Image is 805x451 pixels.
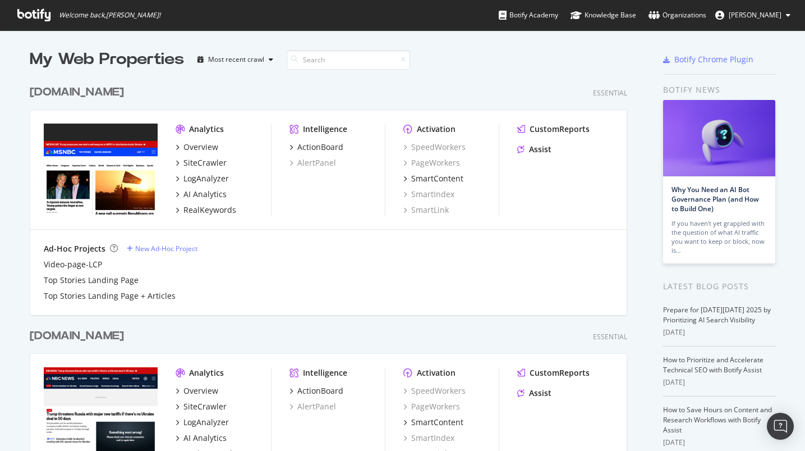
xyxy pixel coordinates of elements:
[674,54,753,65] div: Botify Chrome Plugin
[403,173,463,184] a: SmartContent
[289,385,343,397] a: ActionBoard
[183,385,218,397] div: Overview
[44,290,176,302] a: Top Stories Landing Page + Articles
[403,189,454,200] a: SmartIndex
[403,417,463,428] a: SmartContent
[30,328,128,344] a: [DOMAIN_NAME]
[517,144,551,155] a: Assist
[663,84,776,96] div: Botify news
[287,50,410,70] input: Search
[403,142,466,153] a: SpeedWorkers
[530,124,590,135] div: CustomReports
[663,438,776,448] div: [DATE]
[303,367,347,379] div: Intelligence
[59,11,160,20] span: Welcome back, [PERSON_NAME] !
[663,377,776,388] div: [DATE]
[30,48,184,71] div: My Web Properties
[183,432,227,444] div: AI Analytics
[189,124,224,135] div: Analytics
[297,385,343,397] div: ActionBoard
[176,401,227,412] a: SiteCrawler
[176,142,218,153] a: Overview
[183,142,218,153] div: Overview
[176,204,236,216] a: RealKeywords
[189,367,224,379] div: Analytics
[44,243,105,254] div: Ad-Hoc Projects
[183,189,227,200] div: AI Analytics
[663,100,775,176] img: Why You Need an AI Bot Governance Plan (and How to Build One)
[183,401,227,412] div: SiteCrawler
[671,219,767,255] div: If you haven’t yet grappled with the question of what AI traffic you want to keep or block, now is…
[403,157,460,168] a: PageWorkers
[30,84,124,101] div: [DOMAIN_NAME]
[571,10,636,21] div: Knowledge Base
[135,244,197,253] div: New Ad-Hoc Project
[593,332,627,341] div: Essential
[176,385,218,397] a: Overview
[127,244,197,253] a: New Ad-Hoc Project
[176,417,229,428] a: LogAnalyzer
[663,327,776,338] div: [DATE]
[289,157,336,168] a: AlertPanel
[289,401,336,412] a: AlertPanel
[663,355,763,375] a: How to Prioritize and Accelerate Technical SEO with Botify Assist
[529,388,551,399] div: Assist
[183,204,236,216] div: RealKeywords
[303,124,347,135] div: Intelligence
[44,259,102,270] a: Video-page-LCP
[44,124,158,215] img: msnbc.com
[411,173,463,184] div: SmartContent
[499,10,558,21] div: Botify Academy
[193,51,278,69] button: Most recent crawl
[706,6,799,24] button: [PERSON_NAME]
[417,124,456,135] div: Activation
[517,388,551,399] a: Assist
[176,189,227,200] a: AI Analytics
[663,305,771,325] a: Prepare for [DATE][DATE] 2025 by Prioritizing AI Search Visibility
[297,142,343,153] div: ActionBoard
[663,280,776,293] div: Latest Blog Posts
[176,432,227,444] a: AI Analytics
[663,405,772,435] a: How to Save Hours on Content and Research Workflows with Botify Assist
[767,413,794,440] div: Open Intercom Messenger
[411,417,463,428] div: SmartContent
[176,157,227,168] a: SiteCrawler
[517,367,590,379] a: CustomReports
[729,10,781,20] span: Jason Mandragona
[176,173,229,184] a: LogAnalyzer
[289,142,343,153] a: ActionBoard
[403,385,466,397] a: SpeedWorkers
[517,124,590,135] a: CustomReports
[648,10,706,21] div: Organizations
[183,417,229,428] div: LogAnalyzer
[183,173,229,184] div: LogAnalyzer
[671,185,759,213] a: Why You Need an AI Bot Governance Plan (and How to Build One)
[529,144,551,155] div: Assist
[417,367,456,379] div: Activation
[44,275,139,286] a: Top Stories Landing Page
[183,157,227,168] div: SiteCrawler
[403,432,454,444] a: SmartIndex
[403,204,449,216] a: SmartLink
[403,401,460,412] a: PageWorkers
[530,367,590,379] div: CustomReports
[208,56,264,63] div: Most recent crawl
[30,84,128,101] a: [DOMAIN_NAME]
[663,54,753,65] a: Botify Chrome Plugin
[593,88,627,98] div: Essential
[30,328,124,344] div: [DOMAIN_NAME]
